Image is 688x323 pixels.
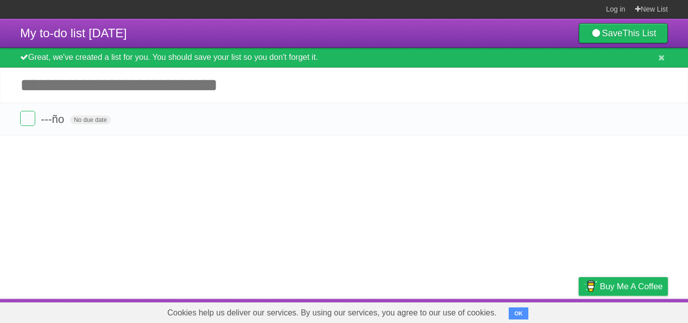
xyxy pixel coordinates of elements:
span: Buy me a coffee [600,278,663,295]
a: Suggest a feature [604,301,668,320]
span: No due date [70,115,111,124]
span: My to-do list [DATE] [20,26,127,40]
a: Terms [531,301,554,320]
span: ---ño [41,113,66,125]
a: About [445,301,466,320]
span: Cookies help us deliver our services. By using our services, you agree to our use of cookies. [157,303,507,323]
a: Privacy [566,301,592,320]
a: Buy me a coffee [579,277,668,296]
label: Done [20,111,35,126]
a: Developers [478,301,519,320]
img: Buy me a coffee [584,278,597,295]
b: This List [623,28,656,38]
button: OK [509,307,528,319]
a: SaveThis List [579,23,668,43]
